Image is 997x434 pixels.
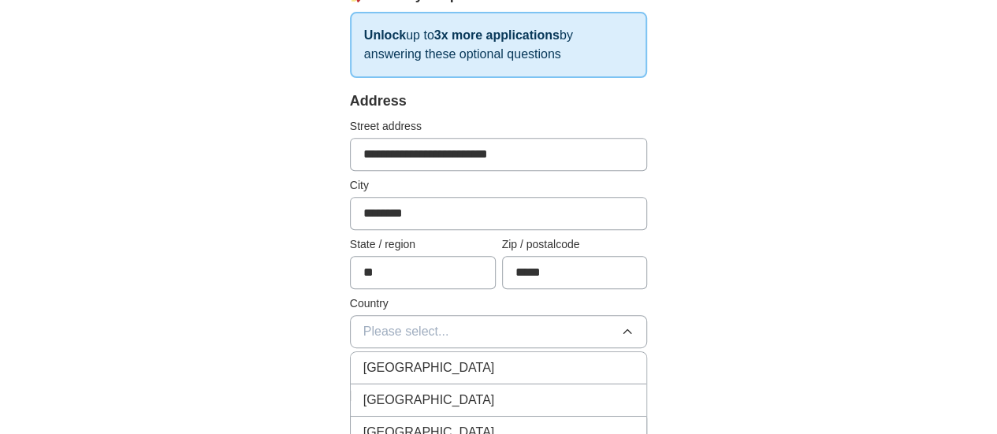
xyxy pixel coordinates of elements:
div: Address [350,91,648,112]
p: up to by answering these optional questions [350,12,648,78]
span: Please select... [363,322,449,341]
span: [GEOGRAPHIC_DATA] [363,358,495,377]
label: Country [350,295,648,312]
strong: 3x more applications [434,28,560,42]
label: Street address [350,118,648,135]
label: City [350,177,648,194]
label: Zip / postalcode [502,236,648,253]
button: Please select... [350,315,648,348]
strong: Unlock [364,28,406,42]
span: [GEOGRAPHIC_DATA] [363,391,495,410]
label: State / region [350,236,496,253]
